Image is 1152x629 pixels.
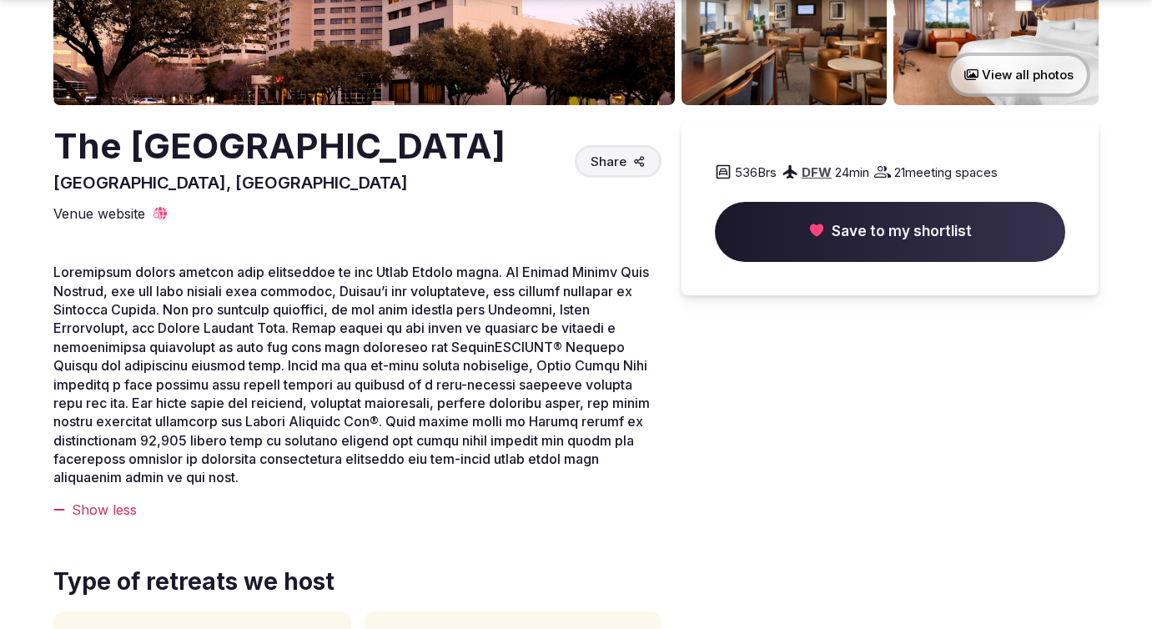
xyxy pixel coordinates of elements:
span: 536 Brs [735,164,777,181]
button: Share [575,145,662,178]
span: Share [591,153,626,170]
a: Venue website [53,204,169,223]
a: DFW [802,164,832,180]
span: [GEOGRAPHIC_DATA], [GEOGRAPHIC_DATA] [53,173,408,193]
h2: The [GEOGRAPHIC_DATA] [53,122,506,171]
span: Save to my shortlist [832,222,972,242]
span: Loremipsum dolors ametcon adip elitseddoe te inc Utlab Etdolo magna. Al Enimad Minimv Quis Nostru... [53,264,650,486]
span: 24 min [835,164,869,181]
span: 21 meeting spaces [894,164,998,181]
span: Type of retreats we host [53,566,335,598]
div: Show less [53,501,662,519]
span: Venue website [53,204,145,223]
button: View all photos [948,53,1090,97]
